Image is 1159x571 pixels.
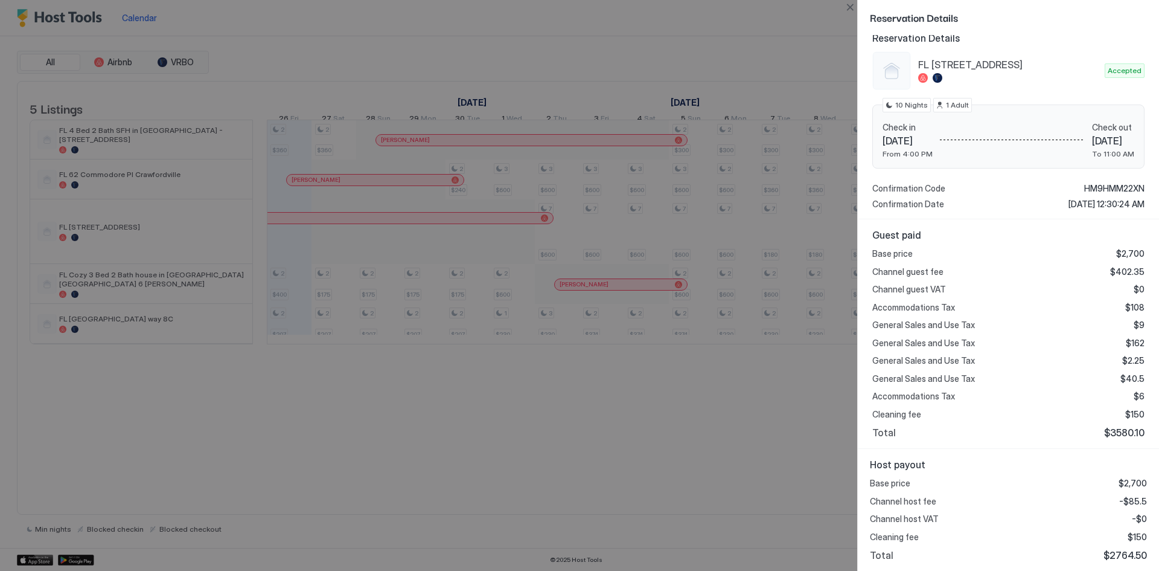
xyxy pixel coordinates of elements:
[870,549,893,561] span: Total
[1110,266,1145,277] span: $402.35
[872,199,944,210] span: Confirmation Date
[1104,427,1145,439] span: $3580.10
[870,478,910,489] span: Base price
[946,100,969,111] span: 1 Adult
[1125,302,1145,313] span: $108
[1134,391,1145,402] span: $6
[1119,496,1147,507] span: -$85.5
[870,514,939,524] span: Channel host VAT
[1092,122,1134,133] span: Check out
[872,409,921,420] span: Cleaning fee
[883,135,933,147] span: [DATE]
[1103,549,1147,561] span: $2764.50
[1092,135,1134,147] span: [DATE]
[1084,183,1145,194] span: HM9HMM22XN
[872,266,943,277] span: Channel guest fee
[872,229,1145,241] span: Guest paid
[872,427,896,439] span: Total
[872,338,975,349] span: General Sales and Use Tax
[872,355,975,366] span: General Sales and Use Tax
[1108,65,1141,76] span: Accepted
[872,373,975,384] span: General Sales and Use Tax
[1126,338,1145,349] span: $162
[1120,373,1145,384] span: $40.5
[870,459,1147,471] span: Host payout
[870,532,919,543] span: Cleaning fee
[895,100,928,111] span: 10 Nights
[872,391,955,402] span: Accommodations Tax
[872,302,955,313] span: Accommodations Tax
[1125,409,1145,420] span: $150
[1119,478,1147,489] span: $2,700
[872,284,946,295] span: Channel guest VAT
[872,183,945,194] span: Confirmation Code
[1068,199,1145,210] span: [DATE] 12:30:24 AM
[1134,320,1145,331] span: $9
[870,10,1145,25] span: Reservation Details
[883,122,933,133] span: Check in
[1092,149,1134,158] span: To 11:00 AM
[1134,284,1145,295] span: $0
[1122,355,1145,366] span: $2.25
[1132,514,1147,524] span: -$0
[870,496,936,507] span: Channel host fee
[883,149,933,158] span: From 4:00 PM
[872,248,913,259] span: Base price
[1128,532,1147,543] span: $150
[918,59,1100,71] span: FL [STREET_ADDRESS]
[872,32,1145,44] span: Reservation Details
[872,320,975,331] span: General Sales and Use Tax
[1116,248,1145,259] span: $2,700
